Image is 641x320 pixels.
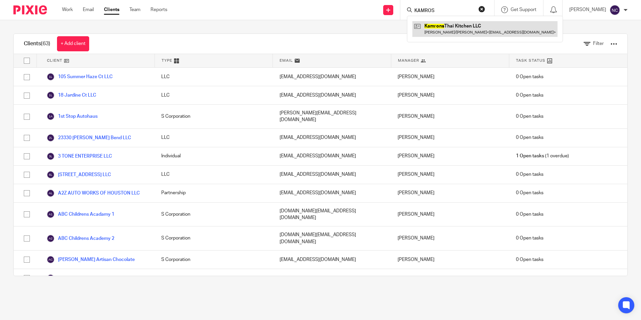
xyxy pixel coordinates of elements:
div: [PERSON_NAME] [391,203,509,226]
span: 1 Open tasks [516,153,544,159]
span: Get Support [511,7,536,12]
div: [DOMAIN_NAME][EMAIL_ADDRESS][DOMAIN_NAME] [273,226,391,250]
span: Manager [398,58,419,63]
span: 0 Open tasks [516,256,543,263]
span: 0 Open tasks [516,190,543,196]
div: [EMAIL_ADDRESS][DOMAIN_NAME] [273,251,391,269]
span: 0 Open tasks [516,275,543,281]
img: svg%3E [47,134,55,142]
div: LLC [155,86,273,104]
a: Team [129,6,140,13]
a: Work [62,6,73,13]
div: [PERSON_NAME] [391,147,509,165]
span: 0 Open tasks [516,73,543,80]
div: [PERSON_NAME][EMAIL_ADDRESS][DOMAIN_NAME] [273,105,391,128]
div: [PERSON_NAME] [391,86,509,104]
div: [PERSON_NAME] [391,129,509,147]
div: [EMAIL_ADDRESS][DOMAIN_NAME] [273,269,391,287]
a: Armen's Solutions LLC [47,274,106,282]
div: [EMAIL_ADDRESS][DOMAIN_NAME] [273,68,391,86]
img: svg%3E [47,152,55,160]
span: 0 Open tasks [516,235,543,242]
div: [PERSON_NAME] [391,184,509,202]
a: 23330 [PERSON_NAME] Bend LLC [47,134,131,142]
a: Email [83,6,94,13]
span: Task Status [516,58,545,63]
div: Partnership [155,184,273,202]
span: 0 Open tasks [516,171,543,178]
a: [STREET_ADDRESS] LLC [47,171,111,179]
div: [PERSON_NAME] [391,251,509,269]
span: Filter [593,41,604,46]
input: Select all [20,54,33,67]
a: [PERSON_NAME] Artisan Chocolate [47,256,135,264]
div: Individual [155,269,273,287]
img: svg%3E [47,210,55,218]
div: [PERSON_NAME] [391,166,509,184]
img: Pixie [13,5,47,14]
div: LLC [155,166,273,184]
span: Type [162,58,172,63]
span: Email [280,58,293,63]
img: svg%3E [47,112,55,120]
span: 0 Open tasks [516,134,543,141]
div: [EMAIL_ADDRESS][DOMAIN_NAME] [273,147,391,165]
img: svg%3E [609,5,620,15]
div: [PERSON_NAME] [391,226,509,250]
span: (1 overdue) [516,153,569,159]
div: [EMAIL_ADDRESS][DOMAIN_NAME] [273,184,391,202]
a: 1st Stop Autohaus [47,112,98,120]
img: svg%3E [47,256,55,264]
img: svg%3E [47,91,55,99]
a: 18 Jardine Ct LLC [47,91,96,99]
h1: Clients [24,40,50,47]
span: 0 Open tasks [516,211,543,218]
img: svg%3E [47,274,55,282]
img: svg%3E [47,73,55,81]
div: S Corporation [155,105,273,128]
span: (63) [41,41,50,46]
span: 0 Open tasks [516,113,543,120]
p: [PERSON_NAME] [569,6,606,13]
span: 0 Open tasks [516,92,543,99]
div: LLC [155,68,273,86]
img: svg%3E [47,171,55,179]
a: ABC Childrens Acadamy 1 [47,210,114,218]
div: LLC [155,129,273,147]
a: Clients [104,6,119,13]
button: Clear [478,6,485,12]
a: 3 TONE ENTERPRISE LLC [47,152,112,160]
span: Client [47,58,62,63]
input: Search [414,8,474,14]
div: [PERSON_NAME] [PERSON_NAME] [391,269,509,287]
img: svg%3E [47,234,55,243]
a: 105 Summer Haze Ct LLC [47,73,113,81]
a: ABC Childrens Academy 2 [47,234,114,243]
div: [EMAIL_ADDRESS][DOMAIN_NAME] [273,86,391,104]
div: [DOMAIN_NAME][EMAIL_ADDRESS][DOMAIN_NAME] [273,203,391,226]
div: S Corporation [155,203,273,226]
div: [PERSON_NAME] [391,105,509,128]
div: [PERSON_NAME] [391,68,509,86]
a: + Add client [57,36,89,51]
div: S Corporation [155,251,273,269]
div: S Corporation [155,226,273,250]
a: A2Z AUTO WORKS OF HOUSTON LLC [47,189,140,197]
img: svg%3E [47,189,55,197]
div: Individual [155,147,273,165]
div: [EMAIL_ADDRESS][DOMAIN_NAME] [273,166,391,184]
div: [EMAIL_ADDRESS][DOMAIN_NAME] [273,129,391,147]
a: Reports [151,6,167,13]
